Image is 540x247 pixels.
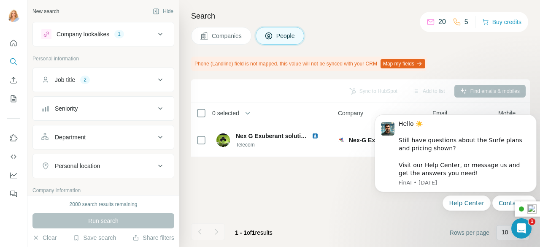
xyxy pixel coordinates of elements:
[57,30,109,38] div: Company lookalikes
[235,229,273,236] span: results
[450,228,489,237] span: Rows per page
[33,24,174,44] button: Company lookalikes1
[55,76,75,84] div: Job title
[32,55,174,62] p: Personal information
[338,109,363,117] span: Company
[191,57,427,71] div: Phone (Landline) field is not mapped, this value will not be synced with your CRM
[236,141,329,149] span: Telecom
[132,233,174,242] button: Share filters
[55,133,86,141] div: Department
[212,32,243,40] span: Companies
[502,228,508,236] p: 10
[482,16,521,28] button: Buy credits
[33,70,174,90] button: Job title2
[235,229,247,236] span: 1 - 1
[7,54,20,69] button: Search
[32,8,59,15] div: New search
[216,133,230,147] img: Avatar
[438,17,446,27] p: 20
[7,35,20,51] button: Quick start
[7,91,20,106] button: My lists
[32,233,57,242] button: Clear
[33,156,174,176] button: Personal location
[464,17,468,27] p: 5
[7,149,20,164] button: Use Surfe API
[7,73,20,88] button: Enrich CSV
[212,109,239,117] span: 0 selected
[529,218,535,225] span: 1
[114,30,124,38] div: 1
[147,5,179,18] button: Hide
[7,168,20,183] button: Dashboard
[247,229,252,236] span: of
[236,133,311,139] span: Nex G Exuberant solutions
[55,104,78,113] div: Seniority
[32,187,174,194] p: Company information
[33,127,174,147] button: Department
[80,76,90,84] div: 2
[73,233,116,242] button: Save search
[349,137,425,144] span: Nex-G Exuberant Solutions
[511,218,532,239] iframe: Intercom live chat
[312,133,319,139] img: LinkedIn logo
[338,137,345,143] img: Logo of Nex-G Exuberant Solutions
[381,59,425,68] button: Map my fields
[191,10,530,22] h4: Search
[33,98,174,119] button: Seniority
[55,162,100,170] div: Personal location
[371,87,540,224] iframe: Intercom notifications message
[7,8,20,22] img: Avatar
[252,229,255,236] span: 1
[276,32,296,40] span: People
[7,186,20,201] button: Feedback
[70,201,138,208] div: 2000 search results remaining
[7,130,20,146] button: Use Surfe on LinkedIn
